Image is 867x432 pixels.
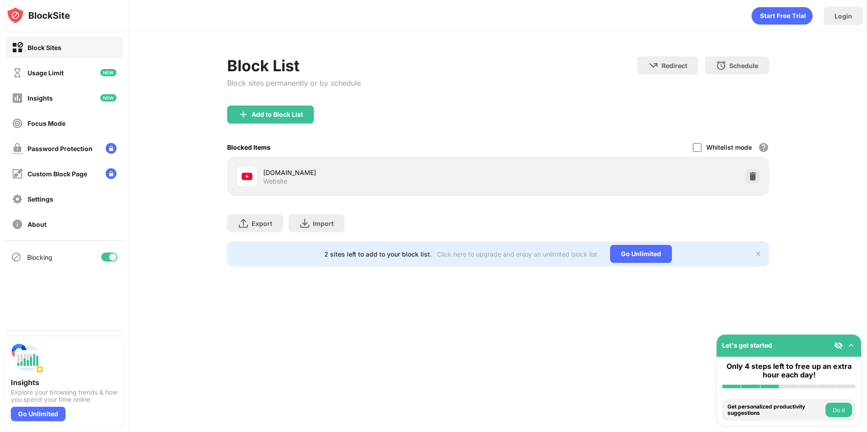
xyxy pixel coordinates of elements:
div: Export [252,220,272,227]
div: Let's get started [722,341,772,349]
div: Blocked Items [227,143,270,151]
img: settings-off.svg [12,193,23,205]
div: Click here to upgrade and enjoy an unlimited block list. [437,250,599,258]
img: favicons [242,171,252,182]
div: Password Protection [28,145,93,152]
div: Go Unlimited [11,407,65,421]
div: Add to Block List [252,111,303,118]
div: Custom Block Page [28,170,87,178]
div: Blocking [27,253,52,261]
img: customize-block-page-off.svg [12,168,23,179]
img: new-icon.svg [100,94,117,101]
div: Block Sites [28,44,61,51]
div: Schedule [729,62,758,69]
div: Login [834,12,852,20]
img: x-button.svg [755,250,762,257]
div: Go Unlimited [610,245,672,263]
div: Settings [28,195,53,203]
div: Focus Mode [28,119,65,127]
div: [DOMAIN_NAME] [263,168,498,177]
div: Only 4 steps left to free up an extra hour each day! [722,362,856,379]
img: lock-menu.svg [106,143,117,154]
img: block-on.svg [12,42,23,53]
div: About [28,221,47,228]
div: Insights [28,94,53,102]
button: Do it [825,403,852,417]
div: Get personalized productivity suggestions [727,404,823,417]
div: Whitelist mode [706,143,752,151]
div: Website [263,177,287,185]
img: new-icon.svg [100,69,117,76]
img: lock-menu.svg [106,168,117,179]
img: about-off.svg [12,219,23,230]
img: password-protection-off.svg [12,143,23,154]
div: Explore your browsing trends & how you spend your time online [11,389,117,403]
img: omni-setup-toggle.svg [847,341,856,350]
div: Block sites permanently or by schedule [227,78,361,87]
img: push-insights.svg [11,342,43,374]
img: time-usage-off.svg [12,67,23,78]
div: Redirect [662,62,687,69]
div: animation [751,7,813,25]
div: Usage Limit [28,69,64,77]
div: 2 sites left to add to your block list. [324,250,432,258]
div: Block List [227,56,361,75]
div: Insights [11,378,117,387]
img: focus-off.svg [12,118,23,129]
img: insights-off.svg [12,92,23,104]
img: blocking-icon.svg [11,252,22,262]
div: Import [313,220,334,227]
img: logo-blocksite.svg [6,6,70,24]
img: eye-not-visible.svg [834,341,843,350]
